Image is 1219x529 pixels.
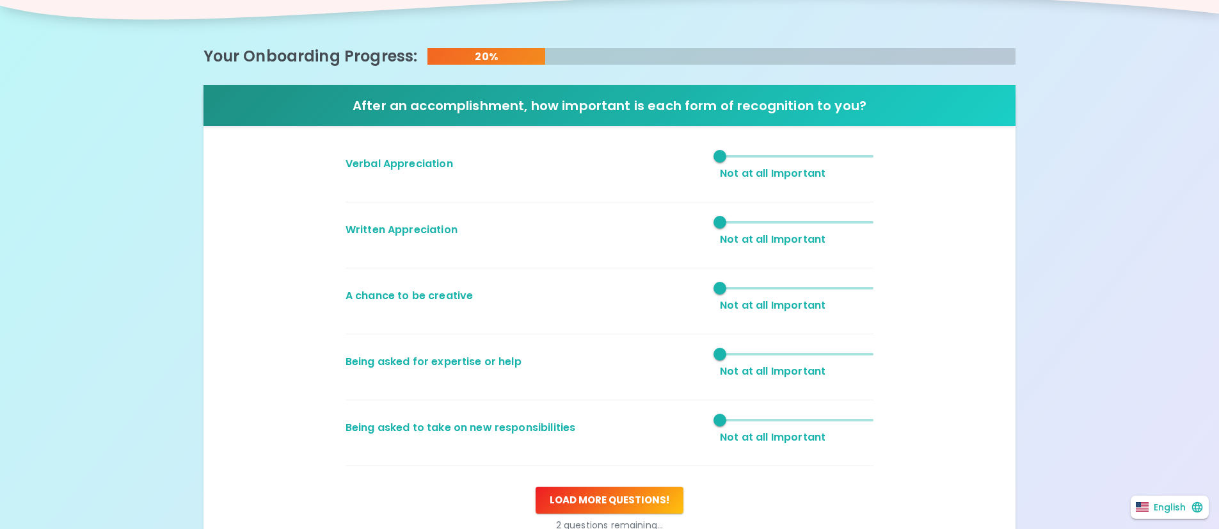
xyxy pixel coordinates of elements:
p: Written Appreciation [346,222,710,238]
p: Being asked to take on new responsibilities [346,420,710,435]
p: Verbal Appreciation [346,156,710,172]
p: A chance to be creative [346,288,710,304]
p: Not at all Important [720,166,873,181]
p: English [1154,501,1186,514]
button: English [1131,496,1209,519]
p: Not at all Important [720,232,873,247]
img: United States flag [1136,502,1149,512]
p: Not at all Important [720,298,873,313]
h6: After an accomplishment, how important is each form of recognition to you? [209,95,1011,116]
p: 20% [427,49,545,65]
button: Load more questions! [536,487,683,514]
p: Not at all Important [720,430,873,445]
h5: Your Onboarding Progress: [203,46,418,67]
p: Not at all Important [720,364,873,379]
p: Being asked for expertise or help [346,354,710,370]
